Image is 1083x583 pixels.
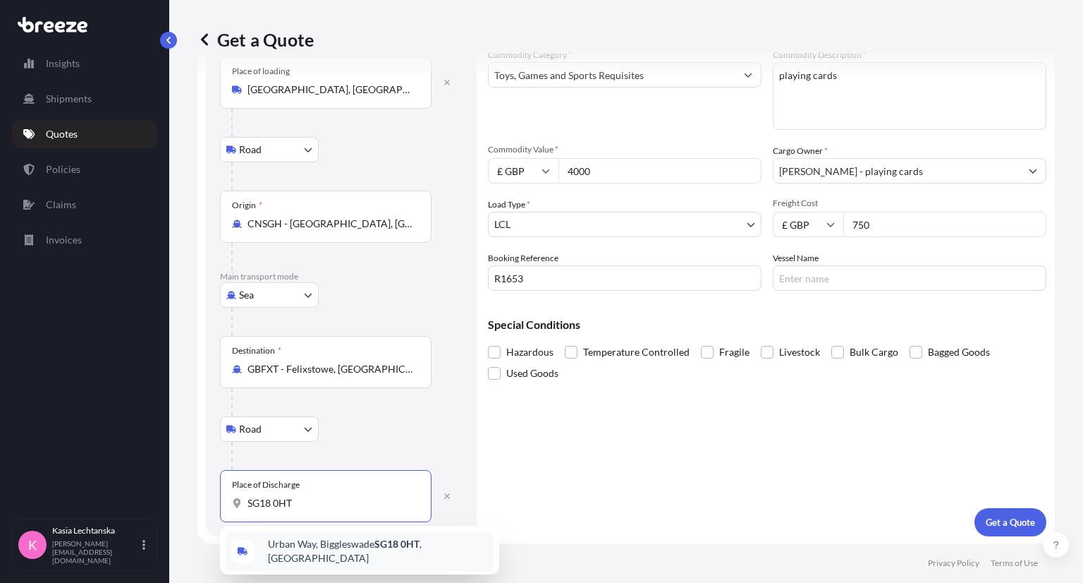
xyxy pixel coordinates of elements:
span: Sea [239,288,254,302]
label: Vessel Name [773,251,819,265]
input: Enter amount [843,212,1046,237]
button: Select transport [220,137,319,162]
div: Place of Discharge [232,479,300,491]
input: Enter name [773,265,1046,291]
span: Urban Way, Biggleswade , [GEOGRAPHIC_DATA] [268,537,488,565]
span: K [28,538,37,552]
label: Cargo Owner [773,144,828,158]
input: Place of Discharge [247,496,414,510]
input: Your internal reference [488,265,761,291]
span: Temperature Controlled [583,342,690,363]
label: Booking Reference [488,251,558,265]
input: Origin [247,217,414,231]
p: Policies [46,162,80,176]
button: Show suggestions [1020,158,1046,184]
span: Road [239,422,262,436]
p: Quotes [46,127,78,141]
p: Kasia Lechtanska [52,525,140,536]
p: Insights [46,56,80,71]
p: Claims [46,198,76,212]
p: Invoices [46,233,82,247]
input: Full name [773,158,1020,184]
b: SG18 0HT [374,538,420,550]
span: Fragile [719,342,749,363]
div: Show suggestions [220,526,499,575]
p: Privacy Policy [928,558,979,569]
span: Load Type [488,198,530,212]
p: [PERSON_NAME][EMAIL_ADDRESS][DOMAIN_NAME] [52,539,140,565]
span: Freight Cost [773,198,1046,209]
p: Get a Quote [197,28,314,51]
div: Origin [232,200,262,211]
button: Select transport [220,416,319,442]
span: Commodity Value [488,144,761,155]
p: Main transport mode [220,271,463,282]
span: Road [239,143,262,157]
span: Used Goods [506,363,558,384]
span: Bagged Goods [928,342,990,363]
p: Get a Quote [986,515,1035,529]
p: Terms of Use [991,558,1038,569]
input: Type amount [558,158,761,184]
span: Livestock [779,342,820,363]
div: Destination [232,345,281,356]
p: Special Conditions [488,319,1046,330]
input: Place of loading [247,83,414,97]
span: Bulk Cargo [850,342,898,363]
p: Shipments [46,92,92,106]
span: LCL [494,217,510,232]
button: Select transport [220,282,319,308]
span: Hazardous [506,342,553,363]
div: Please select a place of delivery [227,524,351,538]
input: Destination [247,362,414,376]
